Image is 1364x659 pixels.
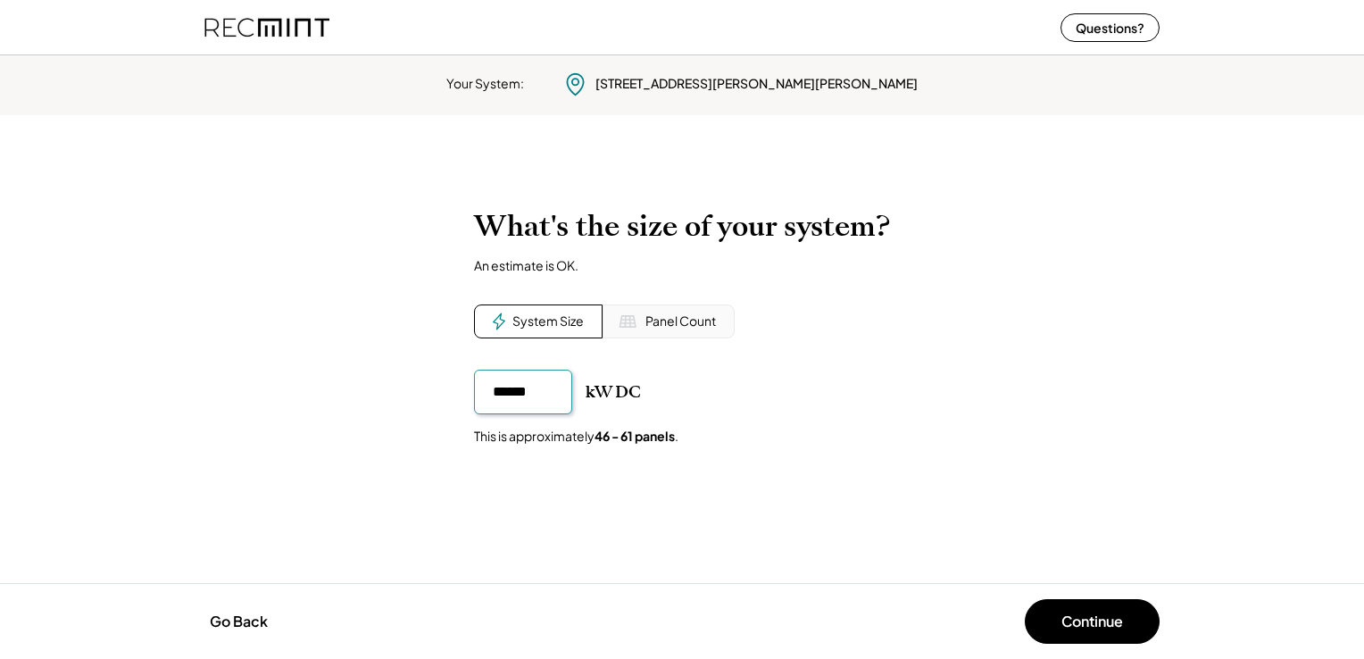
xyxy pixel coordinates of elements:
button: Questions? [1060,13,1160,42]
div: kW DC [586,381,641,403]
div: [STREET_ADDRESS][PERSON_NAME][PERSON_NAME] [595,75,918,93]
div: Panel Count [645,313,716,330]
div: System Size [512,313,584,330]
button: Continue [1025,599,1160,644]
h2: What's the size of your system? [474,209,890,244]
div: This is approximately . [474,428,678,446]
button: Go Back [204,602,273,641]
img: recmint-logotype%403x%20%281%29.jpeg [204,4,329,51]
div: Your System: [446,75,524,93]
strong: 46 - 61 panels [595,428,675,444]
img: Solar%20Panel%20Icon%20%281%29.svg [619,313,636,330]
div: An estimate is OK. [474,257,578,273]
